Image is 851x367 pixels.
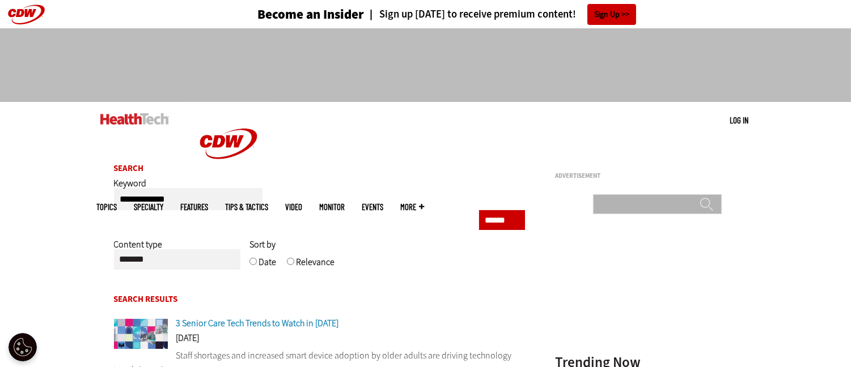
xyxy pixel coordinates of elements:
[296,256,335,276] label: Relevance
[186,102,271,186] img: Home
[97,203,117,211] span: Topics
[219,40,632,91] iframe: advertisement
[114,238,163,259] label: Content type
[730,114,749,126] div: User menu
[134,203,164,211] span: Specialty
[401,203,425,211] span: More
[249,238,276,250] span: Sort by
[114,334,526,348] div: [DATE]
[100,113,169,125] img: Home
[364,9,576,20] a: Sign up [DATE] to receive premium content!
[114,295,526,304] h2: Search Results
[259,256,276,276] label: Date
[587,4,636,25] a: Sign Up
[186,177,271,189] a: CDW
[9,333,37,361] div: Cookie Settings
[362,203,384,211] a: Events
[181,203,209,211] a: Features
[226,203,269,211] a: Tips & Tactics
[176,317,339,329] a: 3 Senior Care Tech Trends to Watch in [DATE]
[257,8,364,21] h3: Become an Insider
[215,8,364,21] a: Become an Insider
[286,203,303,211] a: Video
[320,203,345,211] a: MonITor
[114,319,168,349] img: Senior care tech trends concept
[9,333,37,361] button: Open Preferences
[730,115,749,125] a: Log in
[555,183,725,325] iframe: advertisement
